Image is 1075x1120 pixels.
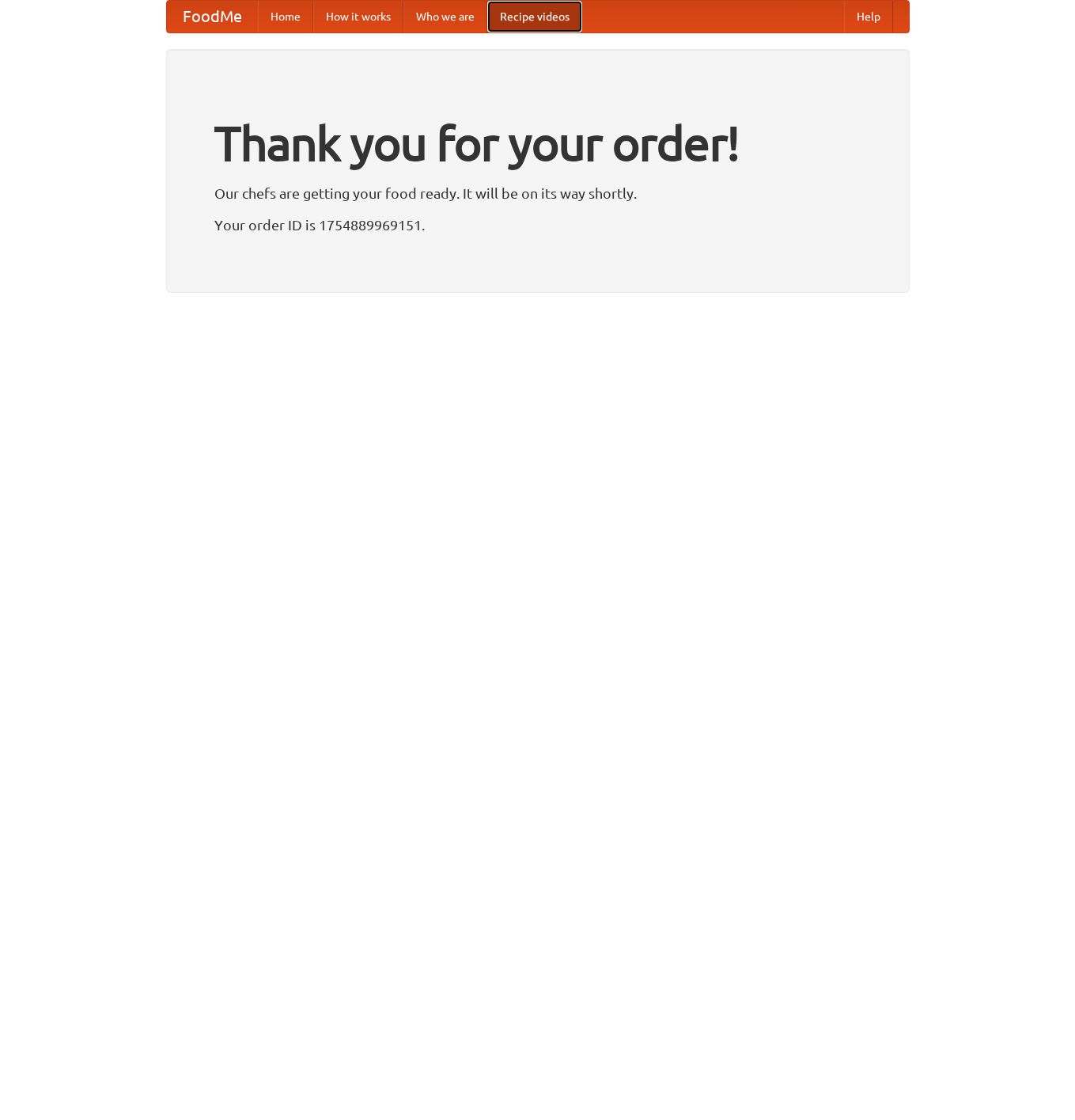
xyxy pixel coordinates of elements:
[214,181,861,205] p: Our chefs are getting your food ready. It will be on its way shortly.
[844,1,893,32] a: Help
[487,1,582,32] a: Recipe videos
[403,1,487,32] a: Who we are
[214,105,861,181] h1: Thank you for your order!
[313,1,403,32] a: How it works
[167,1,258,32] a: FoodMe
[258,1,313,32] a: Home
[214,213,861,237] p: Your order ID is 1754889969151.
